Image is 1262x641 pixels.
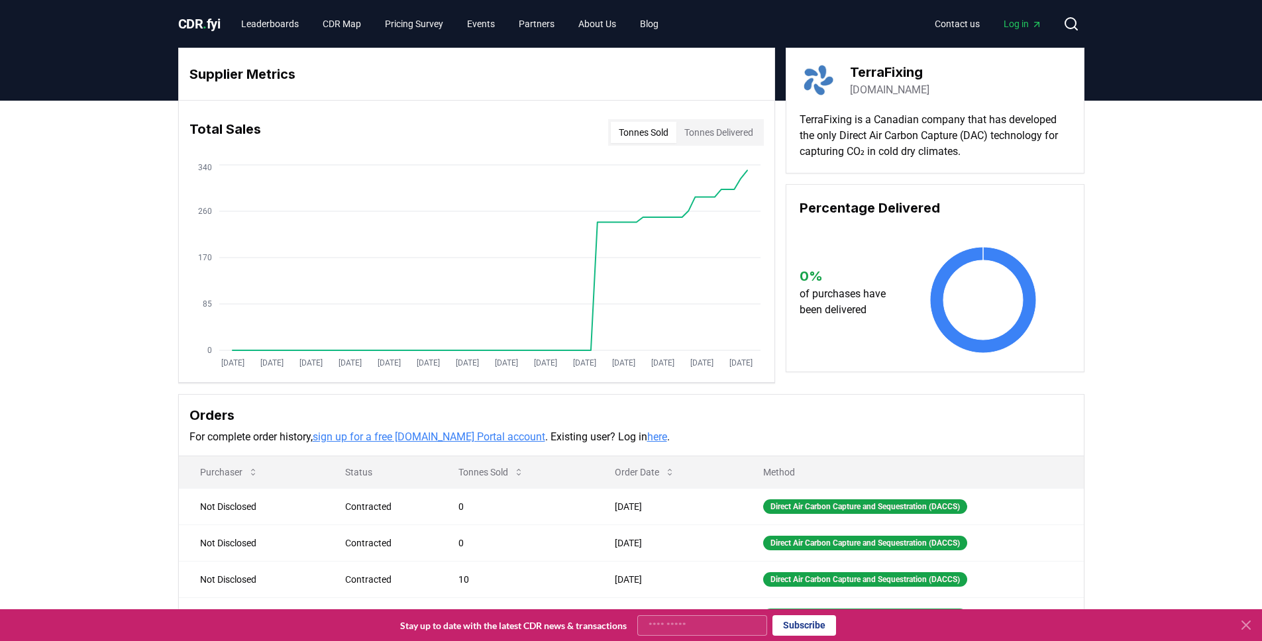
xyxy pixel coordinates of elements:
[763,536,967,550] div: Direct Air Carbon Capture and Sequestration (DACCS)
[345,500,427,513] div: Contracted
[312,12,372,36] a: CDR Map
[568,12,627,36] a: About Us
[594,488,742,524] td: [DATE]
[231,12,669,36] nav: Main
[437,597,594,634] td: 5
[594,561,742,597] td: [DATE]
[189,119,261,146] h3: Total Sales
[763,499,967,514] div: Direct Air Carbon Capture and Sequestration (DACCS)
[203,299,212,309] tspan: 85
[690,358,713,368] tspan: [DATE]
[437,524,594,561] td: 0
[850,62,929,82] h3: TerraFixing
[374,12,454,36] a: Pricing Survey
[572,358,596,368] tspan: [DATE]
[753,466,1073,479] p: Method
[494,358,517,368] tspan: [DATE]
[800,198,1071,218] h3: Percentage Delivered
[178,15,221,33] a: CDR.fyi
[533,358,556,368] tspan: [DATE]
[800,112,1071,160] p: TerraFixing is a Canadian company that has developed the only Direct Air Carbon Capture (DAC) tec...
[676,122,761,143] button: Tonnes Delivered
[203,16,207,32] span: .
[594,524,742,561] td: [DATE]
[179,561,325,597] td: Not Disclosed
[594,597,742,634] td: [DATE]
[198,163,212,172] tspan: 340
[455,358,478,368] tspan: [DATE]
[763,572,967,587] div: Direct Air Carbon Capture and Sequestration (DACCS)
[189,64,764,84] h3: Supplier Metrics
[345,536,427,550] div: Contracted
[448,459,535,485] button: Tonnes Sold
[189,459,269,485] button: Purchaser
[1004,17,1042,30] span: Log in
[198,207,212,216] tspan: 260
[189,429,1073,445] p: For complete order history, . Existing user? Log in .
[800,62,837,99] img: TerraFixing-logo
[335,466,427,479] p: Status
[198,253,212,262] tspan: 170
[647,430,667,443] a: here
[924,12,1053,36] nav: Main
[611,122,676,143] button: Tonnes Sold
[377,358,400,368] tspan: [DATE]
[611,358,635,368] tspan: [DATE]
[763,609,967,623] div: Direct Air Carbon Capture and Sequestration (DACCS)
[437,488,594,524] td: 0
[416,358,439,368] tspan: [DATE]
[924,12,990,36] a: Contact us
[207,346,212,355] tspan: 0
[651,358,674,368] tspan: [DATE]
[313,430,545,443] a: sign up for a free [DOMAIN_NAME] Portal account
[179,524,325,561] td: Not Disclosed
[729,358,752,368] tspan: [DATE]
[456,12,505,36] a: Events
[345,573,427,586] div: Contracted
[800,286,898,318] p: of purchases have been delivered
[179,597,325,634] td: Not Disclosed
[437,561,594,597] td: 10
[338,358,361,368] tspan: [DATE]
[299,358,322,368] tspan: [DATE]
[179,488,325,524] td: Not Disclosed
[221,358,244,368] tspan: [DATE]
[629,12,669,36] a: Blog
[800,266,898,286] h3: 0 %
[178,16,221,32] span: CDR fyi
[604,459,686,485] button: Order Date
[508,12,565,36] a: Partners
[231,12,309,36] a: Leaderboards
[189,405,1073,425] h3: Orders
[993,12,1053,36] a: Log in
[850,82,929,98] a: [DOMAIN_NAME]
[260,358,283,368] tspan: [DATE]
